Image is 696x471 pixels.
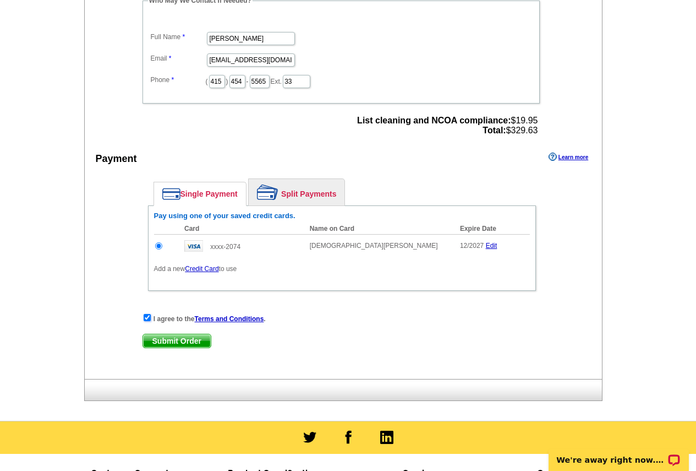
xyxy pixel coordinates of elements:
span: xxxx-2074 [210,243,240,251]
th: Name on Card [304,223,454,235]
label: Email [151,53,206,63]
a: Credit Card [185,265,218,273]
span: Submit Order [143,334,211,348]
th: Card [179,223,304,235]
a: Terms and Conditions [195,315,264,323]
h6: Pay using one of your saved credit cards. [154,212,530,220]
span: [DEMOGRAPHIC_DATA][PERSON_NAME] [310,242,438,250]
span: 12/2027 [460,242,484,250]
strong: Total: [483,126,506,135]
strong: List cleaning and NCOA compliance: [357,116,511,125]
th: Expire Date [454,223,530,235]
iframe: LiveChat chat widget [541,436,696,471]
a: Edit [486,242,497,250]
a: Single Payment [154,182,246,205]
img: visa.gif [184,240,203,252]
a: Split Payments [249,179,344,205]
img: single-payment.png [162,188,180,200]
label: Phone [151,75,206,85]
span: $19.95 $329.63 [357,116,538,136]
strong: I agree to the . [154,315,266,323]
div: Payment [96,151,137,166]
img: split-payment.png [257,185,278,200]
a: Learn more [549,153,588,161]
label: Full Name [151,32,206,42]
p: Add a new to use [154,264,530,274]
dd: ( ) - Ext. [148,72,534,89]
